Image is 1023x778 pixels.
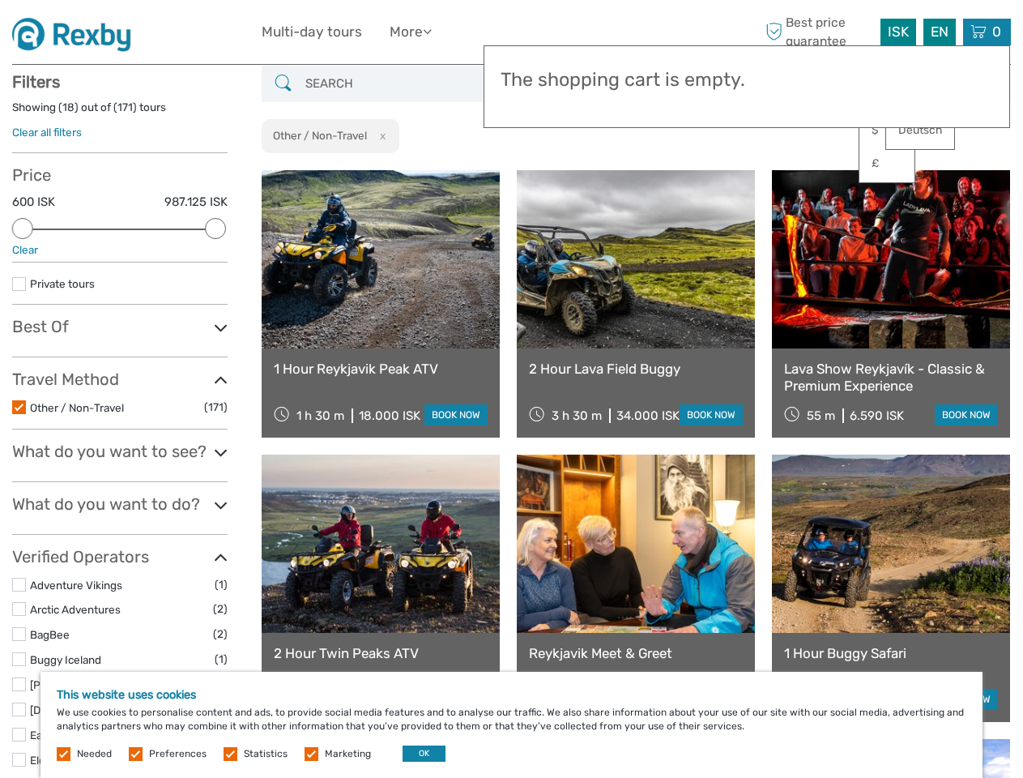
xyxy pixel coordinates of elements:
button: Open LiveChat chat widget [186,25,206,45]
label: Preferences [149,747,207,761]
a: Elding Adventure at Sea [30,754,150,767]
button: x [369,127,391,144]
span: 3 h 30 m [552,408,602,423]
a: BagBee [30,628,70,641]
a: [DOMAIN_NAME] by Icelandia [30,703,177,716]
a: EastWest [30,729,77,742]
a: book now [680,404,743,425]
img: 1430-dd05a757-d8ed-48de-a814-6052a4ad6914_logo_small.jpg [12,12,143,52]
h3: Travel Method [12,370,228,389]
h3: Best Of [12,317,228,336]
input: SEARCH [299,70,492,98]
span: (2) [213,625,228,643]
div: 6.590 ISK [850,408,904,423]
button: OK [403,746,445,762]
label: 600 ISK [12,194,55,211]
label: 18 [62,100,75,115]
a: Lava Show Reykjavík - Classic & Premium Experience [784,361,998,394]
div: 34.000 ISK [616,408,680,423]
a: Buggy Iceland [30,653,101,666]
span: (2) [213,600,228,618]
div: Showing ( ) out of ( ) tours [12,100,228,125]
a: £ [859,149,914,178]
h3: What do you want to do? [12,494,228,514]
label: 987.125 ISK [164,194,228,211]
span: 0 [990,24,1004,40]
h5: This website uses cookies [57,688,966,702]
h3: What do you want to see? [12,442,228,461]
a: [PERSON_NAME] The Guide [30,678,170,691]
div: We use cookies to personalise content and ads, to provide social media features and to analyse ou... [40,672,983,778]
label: Marketing [325,747,371,761]
a: Adventure Vikings [30,579,122,592]
label: Needed [77,747,112,761]
span: (171) [204,398,228,417]
span: 1 h 30 m [296,408,344,423]
div: Clear [12,242,228,258]
a: 2 Hour Twin Peaks ATV [274,645,488,661]
span: Best price guarantee [761,14,876,49]
a: Private tours [30,277,95,290]
a: Other / Non-Travel [30,401,124,414]
h2: Other / Non-Travel [273,129,367,142]
a: book now [424,404,488,425]
a: 2 Hour Lava Field Buggy [529,361,743,377]
a: Deutsch [886,116,954,145]
a: $ [859,116,914,145]
a: Clear all filters [12,126,82,139]
label: 171 [117,100,133,115]
span: (1) [215,650,228,669]
strong: Filters [12,72,60,92]
span: ISK [888,24,909,40]
a: 1 Hour Buggy Safari [784,645,998,661]
label: Statistics [244,747,288,761]
span: 55 m [807,408,835,423]
h3: Price [12,165,228,185]
a: Arctic Adventures [30,603,121,616]
a: book now [935,404,998,425]
div: EN [923,19,956,45]
h3: The shopping cart is empty. [501,69,993,92]
p: We're away right now. Please check back later! [23,28,183,41]
a: Multi-day tours [262,20,362,44]
div: 18.000 ISK [359,408,420,423]
a: 1 Hour Reykjavik Peak ATV [274,361,488,377]
a: Reykjavik Meet & Greet [529,645,743,661]
span: (1) [215,575,228,594]
a: More [390,20,432,44]
h3: Verified Operators [12,547,228,566]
